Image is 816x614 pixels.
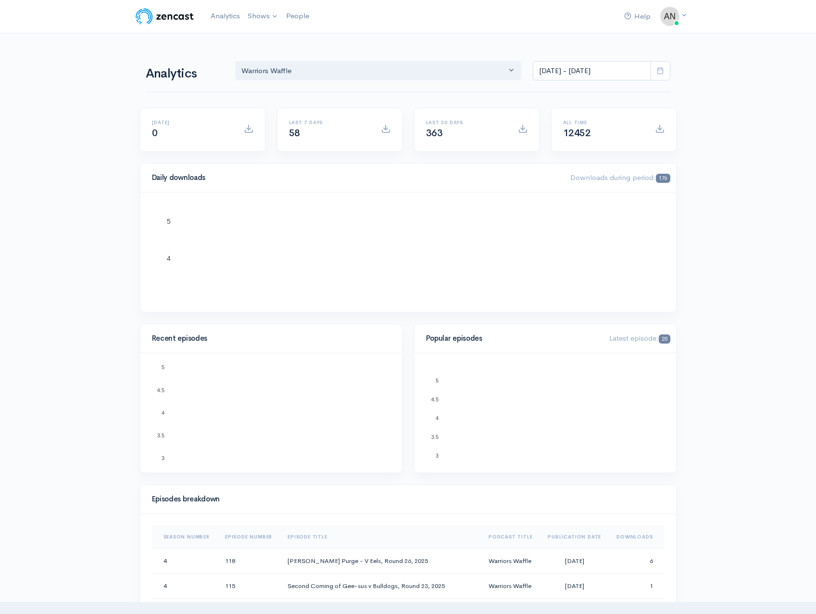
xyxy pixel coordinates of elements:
td: Second Coming of Gee-sus v Bulldogs, Round 23, 2025 [280,574,481,599]
span: Latest episode: [609,333,670,343]
h4: Popular episodes [426,334,598,343]
text: 3 [435,452,438,458]
td: [PERSON_NAME] Purge - V Eels, Round 26, 2025 [280,548,481,574]
text: 5 [167,217,171,225]
span: 20 [659,334,670,344]
span: 363 [426,127,443,139]
td: Warriors Waffle [481,548,540,574]
h6: Last 7 days [289,120,369,125]
h4: Recent episodes [152,334,385,343]
th: Sort column [540,525,609,549]
h4: Episodes breakdown [152,495,659,503]
svg: A chart. [426,365,665,461]
td: 6 [609,548,664,574]
h6: [DATE] [152,120,232,125]
span: 58 [289,127,300,139]
td: [DATE] [540,548,609,574]
a: Shows [244,6,282,27]
th: Sort column [481,525,540,549]
td: [DATE] [540,574,609,599]
td: 4 [152,574,217,599]
text: 3 [161,455,164,461]
a: Analytics [207,6,244,26]
td: 1 [609,574,664,599]
text: 5 [161,364,164,370]
a: Help [620,6,654,27]
svg: A chart. [152,204,665,300]
svg: A chart. [152,365,390,461]
span: 12452 [563,127,591,139]
span: 176 [656,174,670,183]
input: analytics date range selector [533,61,651,81]
h6: Last 30 days [426,120,506,125]
td: 115 [217,574,280,599]
img: ... [660,7,679,26]
th: Sort column [609,525,664,549]
text: 4 [435,415,438,421]
span: 0 [152,127,158,139]
button: Warriors Waffle [235,61,522,81]
iframe: gist-messenger-bubble-iframe [783,581,806,604]
img: ZenCast Logo [134,7,195,26]
span: Downloads during period: [570,173,670,182]
div: Warriors Waffle [241,65,507,77]
text: 3.5 [431,434,438,440]
th: Sort column [280,525,481,549]
text: 4.5 [157,387,164,393]
th: Sort column [217,525,280,549]
td: 4 [152,548,217,574]
a: People [282,6,313,26]
td: 118 [217,548,280,574]
td: Warriors Waffle [481,574,540,599]
text: 5 [435,378,438,384]
text: 4.5 [431,397,438,402]
h1: Analytics [146,67,224,81]
h4: Daily downloads [152,174,559,182]
text: 4 [161,410,164,416]
text: 3.5 [157,433,164,438]
h6: All time [563,120,643,125]
text: 4 [167,255,171,262]
th: Sort column [152,525,217,549]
